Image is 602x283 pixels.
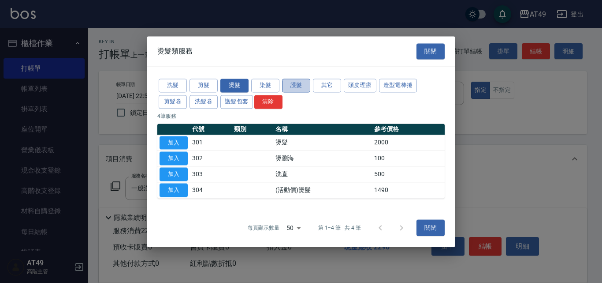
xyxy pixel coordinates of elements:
[283,216,304,240] div: 50
[372,124,445,135] th: 參考價格
[190,95,218,109] button: 洗髮卷
[251,79,279,92] button: 染髮
[372,166,445,182] td: 500
[379,79,417,92] button: 造型電棒捲
[372,151,445,166] td: 100
[248,224,279,232] p: 每頁顯示數量
[416,220,445,236] button: 關閉
[160,183,188,197] button: 加入
[220,95,253,109] button: 護髮包套
[157,112,445,120] p: 4 筆服務
[190,79,218,92] button: 剪髮
[220,79,249,92] button: 燙髮
[157,47,193,56] span: 燙髮類服務
[282,79,310,92] button: 護髮
[313,79,341,92] button: 其它
[416,43,445,60] button: 關閉
[190,182,232,198] td: 304
[190,151,232,166] td: 302
[273,166,372,182] td: 洗直
[159,79,187,92] button: 洗髮
[344,79,376,92] button: 頭皮理療
[190,166,232,182] td: 303
[159,95,187,109] button: 剪髮卷
[273,124,372,135] th: 名稱
[190,135,232,151] td: 301
[190,124,232,135] th: 代號
[160,136,188,150] button: 加入
[160,167,188,181] button: 加入
[318,224,361,232] p: 第 1–4 筆 共 4 筆
[372,182,445,198] td: 1490
[254,95,282,109] button: 清除
[372,135,445,151] td: 2000
[273,151,372,166] td: 燙瀏海
[232,124,274,135] th: 類別
[160,152,188,166] button: 加入
[273,135,372,151] td: 燙髮
[273,182,372,198] td: (活動價)燙髮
